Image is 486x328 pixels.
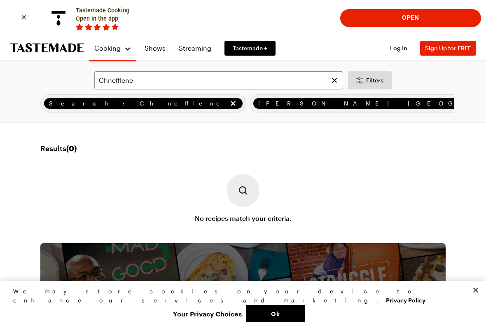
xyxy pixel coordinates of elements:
button: Log In [382,44,415,52]
a: Streaming [174,37,216,60]
div: Close banner [19,12,29,23]
span: Sign Up for FREE [425,45,471,52]
span: Cooking [94,44,121,52]
p: No recipes match your criteria. [195,213,292,223]
a: To Tastemade Home Page [10,43,84,53]
button: Clear search [330,76,339,85]
span: Open in the app [76,15,118,22]
button: Desktop filters [348,71,392,89]
div: Rating:5 stars [76,23,120,30]
button: Your Privacy Choices [169,305,246,322]
span: Log In [390,45,407,52]
span: Tastemade Cooking [76,7,129,14]
a: Tastemade + [224,41,276,56]
img: App logo [46,6,71,30]
a: More information about your privacy, opens in a new tab [386,296,425,304]
span: Results [40,143,77,154]
span: Search: Chnefflene [49,99,227,108]
button: Ok [246,305,305,322]
button: Open [345,9,476,27]
span: Filters [366,76,383,84]
button: Close [467,281,485,299]
span: ( 0 ) [66,144,77,153]
div: We may store cookies on your device to enhance our services and marketing. [13,287,466,305]
a: Shows [140,37,171,60]
button: Sign Up for FREE [420,41,476,56]
div: Privacy [13,287,466,322]
img: Missing content placeholder [227,174,259,207]
span: Tastemade + [233,44,267,52]
button: Cooking [94,40,131,56]
button: remove Search: Chnefflene [229,99,238,108]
